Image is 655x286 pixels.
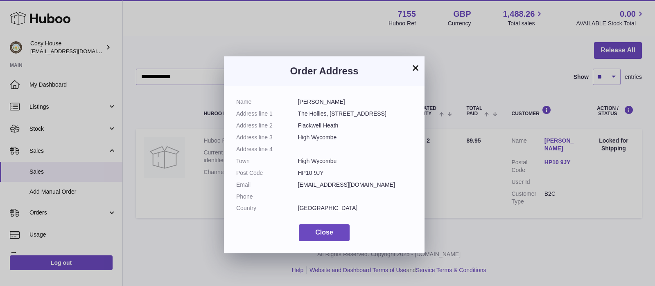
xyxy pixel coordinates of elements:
dd: [PERSON_NAME] [298,98,413,106]
dt: Town [236,157,298,165]
dd: [EMAIL_ADDRESS][DOMAIN_NAME] [298,181,413,189]
dt: Post Code [236,169,298,177]
dt: Phone [236,193,298,201]
dt: Address line 4 [236,145,298,153]
dt: Country [236,204,298,212]
button: × [411,63,420,73]
dd: Flackwell Heath [298,122,413,130]
dd: HP10 9JY [298,169,413,177]
dt: Email [236,181,298,189]
button: Close [299,224,350,241]
h3: Order Address [236,65,412,78]
span: Close [315,229,333,236]
dd: [GEOGRAPHIC_DATA] [298,204,413,212]
dd: High Wycombe [298,157,413,165]
dt: Address line 3 [236,134,298,141]
dt: Address line 1 [236,110,298,118]
dd: High Wycombe [298,134,413,141]
dt: Address line 2 [236,122,298,130]
dd: The Hollies, [STREET_ADDRESS] [298,110,413,118]
dt: Name [236,98,298,106]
